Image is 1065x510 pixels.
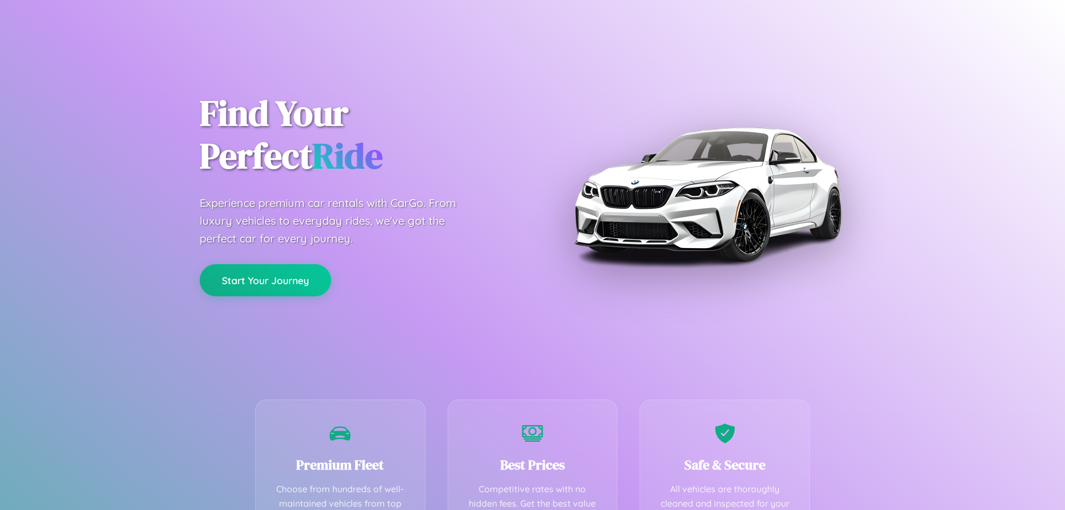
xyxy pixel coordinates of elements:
[312,132,383,180] span: Ride
[465,456,601,474] h3: Best Prices
[569,55,846,333] img: Premium BMW car rental vehicle
[200,264,331,296] button: Start Your Journey
[200,92,516,178] h1: Find Your Perfect
[200,194,477,248] p: Experience premium car rentals with CarGo. From luxury vehicles to everyday rides, we've got the ...
[272,456,408,474] h3: Premium Fleet
[657,456,793,474] h3: Safe & Secure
